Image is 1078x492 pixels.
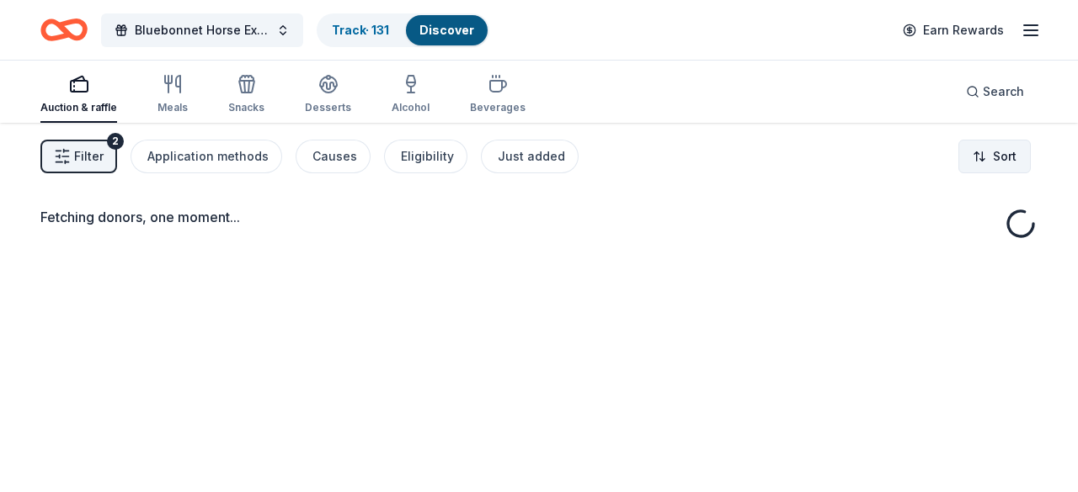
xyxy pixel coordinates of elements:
div: Application methods [147,146,269,167]
button: Alcohol [392,67,430,123]
a: Home [40,10,88,50]
button: Just added [481,140,579,173]
div: Eligibility [401,146,454,167]
button: Bluebonnet Horse Expo & Training Challenge [101,13,303,47]
button: Sort [958,140,1031,173]
div: Meals [157,101,188,114]
a: Earn Rewards [893,15,1014,45]
div: Auction & raffle [40,101,117,114]
button: Eligibility [384,140,467,173]
div: Snacks [228,101,264,114]
div: Alcohol [392,101,430,114]
div: Beverages [470,101,526,114]
button: Beverages [470,67,526,123]
span: Filter [74,146,104,167]
div: Fetching donors, one moment... [40,207,1038,227]
button: Search [953,75,1038,108]
button: Track· 131Discover [317,13,489,47]
div: Desserts [305,101,351,114]
span: Sort [993,146,1017,167]
a: Discover [419,23,474,37]
div: Causes [312,146,357,167]
button: Meals [157,67,188,123]
button: Desserts [305,67,351,123]
span: Search [983,82,1024,102]
button: Filter2 [40,140,117,173]
button: Causes [296,140,371,173]
div: Just added [498,146,565,167]
button: Application methods [131,140,282,173]
a: Track· 131 [332,23,389,37]
span: Bluebonnet Horse Expo & Training Challenge [135,20,269,40]
button: Auction & raffle [40,67,117,123]
button: Snacks [228,67,264,123]
div: 2 [107,133,124,150]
